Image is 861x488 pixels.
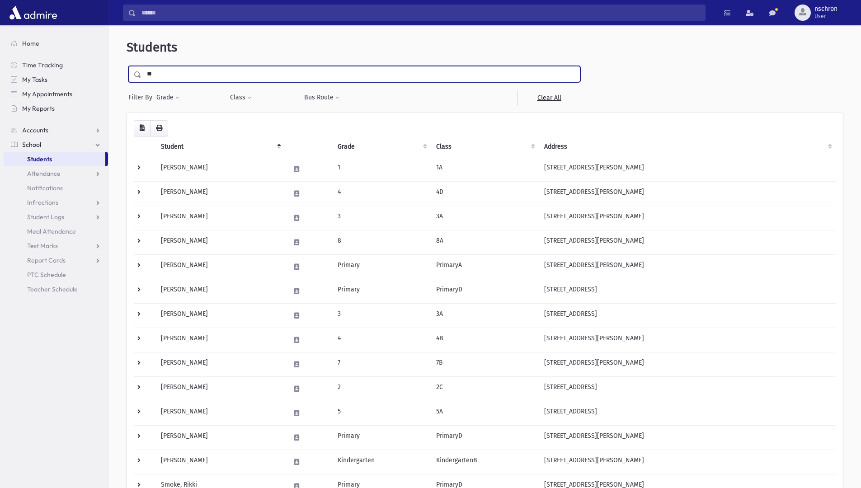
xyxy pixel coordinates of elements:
[539,136,836,157] th: Address: activate to sort column ascending
[539,328,836,352] td: [STREET_ADDRESS][PERSON_NAME]
[155,450,285,474] td: [PERSON_NAME]
[27,271,66,279] span: PTC Schedule
[332,181,431,206] td: 4
[22,75,47,84] span: My Tasks
[431,206,539,230] td: 3A
[4,58,108,72] a: Time Tracking
[539,230,836,254] td: [STREET_ADDRESS][PERSON_NAME]
[127,40,177,55] span: Students
[4,224,108,239] a: Meal Attendance
[22,39,39,47] span: Home
[22,141,41,149] span: School
[431,401,539,425] td: 5A
[332,303,431,328] td: 3
[539,279,836,303] td: [STREET_ADDRESS]
[230,89,252,106] button: Class
[155,136,285,157] th: Student: activate to sort column descending
[155,254,285,279] td: [PERSON_NAME]
[431,157,539,181] td: 1A
[155,328,285,352] td: [PERSON_NAME]
[155,206,285,230] td: [PERSON_NAME]
[539,206,836,230] td: [STREET_ADDRESS][PERSON_NAME]
[539,450,836,474] td: [STREET_ADDRESS][PERSON_NAME]
[4,166,108,181] a: Attendance
[332,450,431,474] td: Kindergarten
[332,401,431,425] td: 5
[4,239,108,253] a: Test Marks
[539,425,836,450] td: [STREET_ADDRESS][PERSON_NAME]
[155,303,285,328] td: [PERSON_NAME]
[155,230,285,254] td: [PERSON_NAME]
[431,303,539,328] td: 3A
[136,5,705,21] input: Search
[431,279,539,303] td: PrimaryD
[431,450,539,474] td: KindergartenB
[27,169,61,178] span: Attendance
[4,123,108,137] a: Accounts
[431,328,539,352] td: 4B
[4,72,108,87] a: My Tasks
[539,352,836,376] td: [STREET_ADDRESS][PERSON_NAME]
[155,157,285,181] td: [PERSON_NAME]
[431,230,539,254] td: 8A
[27,227,76,235] span: Meal Attendance
[4,282,108,296] a: Teacher Schedule
[431,352,539,376] td: 7B
[4,195,108,210] a: Infractions
[814,5,837,13] span: nschron
[539,254,836,279] td: [STREET_ADDRESS][PERSON_NAME]
[155,401,285,425] td: [PERSON_NAME]
[332,206,431,230] td: 3
[332,425,431,450] td: Primary
[304,89,340,106] button: Bus Route
[4,101,108,116] a: My Reports
[539,401,836,425] td: [STREET_ADDRESS]
[332,136,431,157] th: Grade: activate to sort column ascending
[431,181,539,206] td: 4D
[431,136,539,157] th: Class: activate to sort column ascending
[7,4,59,22] img: AdmirePro
[27,184,63,192] span: Notifications
[27,213,64,221] span: Student Logs
[4,181,108,195] a: Notifications
[332,254,431,279] td: Primary
[539,157,836,181] td: [STREET_ADDRESS][PERSON_NAME]
[22,61,63,69] span: Time Tracking
[332,230,431,254] td: 8
[22,126,48,134] span: Accounts
[155,352,285,376] td: [PERSON_NAME]
[431,376,539,401] td: 2C
[332,279,431,303] td: Primary
[518,89,580,106] a: Clear All
[814,13,837,20] span: User
[155,425,285,450] td: [PERSON_NAME]
[332,157,431,181] td: 1
[4,210,108,224] a: Student Logs
[431,425,539,450] td: PrimaryD
[332,328,431,352] td: 4
[4,253,108,267] a: Report Cards
[155,279,285,303] td: [PERSON_NAME]
[22,90,72,98] span: My Appointments
[431,254,539,279] td: PrimaryA
[27,198,58,206] span: Infractions
[156,89,180,106] button: Grade
[4,267,108,282] a: PTC Schedule
[4,137,108,152] a: School
[22,104,55,113] span: My Reports
[4,87,108,101] a: My Appointments
[134,120,151,136] button: CSV
[27,285,78,293] span: Teacher Schedule
[539,376,836,401] td: [STREET_ADDRESS]
[332,376,431,401] td: 2
[27,256,66,264] span: Report Cards
[4,152,105,166] a: Students
[539,303,836,328] td: [STREET_ADDRESS]
[4,36,108,51] a: Home
[539,181,836,206] td: [STREET_ADDRESS][PERSON_NAME]
[150,120,168,136] button: Print
[128,93,156,102] span: Filter By
[155,376,285,401] td: [PERSON_NAME]
[155,181,285,206] td: [PERSON_NAME]
[332,352,431,376] td: 7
